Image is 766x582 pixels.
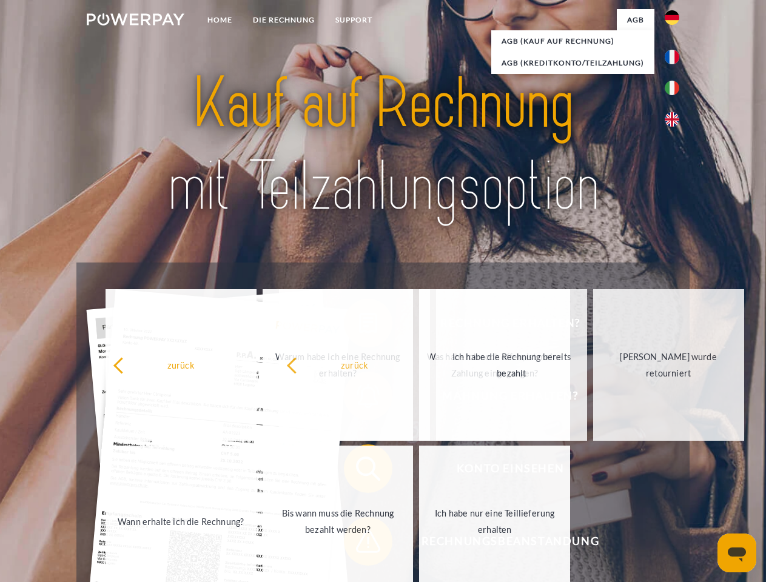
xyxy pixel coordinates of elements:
[113,356,249,373] div: zurück
[617,9,654,31] a: agb
[113,513,249,529] div: Wann erhalte ich die Rechnung?
[286,356,423,373] div: zurück
[426,505,563,538] div: Ich habe nur eine Teillieferung erhalten
[491,52,654,74] a: AGB (Kreditkonto/Teilzahlung)
[600,349,737,381] div: [PERSON_NAME] wurde retourniert
[665,81,679,95] img: it
[197,9,243,31] a: Home
[717,533,756,572] iframe: Schaltfläche zum Öffnen des Messaging-Fensters
[116,58,650,232] img: title-powerpay_de.svg
[270,505,406,538] div: Bis wann muss die Rechnung bezahlt werden?
[491,30,654,52] a: AGB (Kauf auf Rechnung)
[443,349,580,381] div: Ich habe die Rechnung bereits bezahlt
[87,13,184,25] img: logo-powerpay-white.svg
[665,50,679,64] img: fr
[243,9,325,31] a: DIE RECHNUNG
[665,112,679,127] img: en
[325,9,383,31] a: SUPPORT
[665,10,679,25] img: de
